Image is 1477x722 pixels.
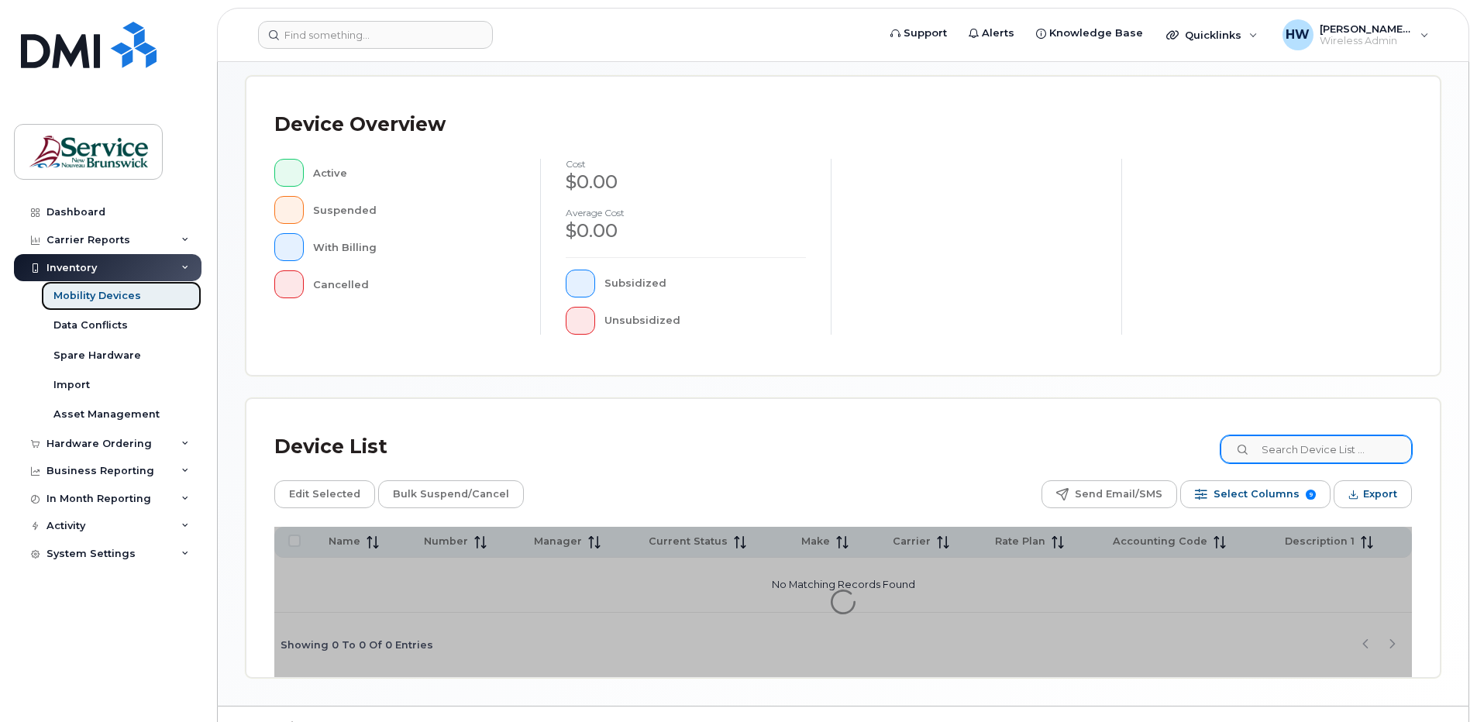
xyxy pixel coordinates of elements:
h4: Average cost [566,208,806,218]
button: Edit Selected [274,480,375,508]
a: Support [880,18,958,49]
span: Support [904,26,947,41]
h4: cost [566,159,806,169]
span: Edit Selected [289,483,360,506]
span: 9 [1306,490,1316,500]
div: Device Overview [274,105,446,145]
div: Cancelled [313,270,516,298]
div: Device List [274,427,387,467]
a: Knowledge Base [1025,18,1154,49]
span: Send Email/SMS [1075,483,1162,506]
div: $0.00 [566,218,806,244]
div: $0.00 [566,169,806,195]
button: Export [1334,480,1412,508]
div: With Billing [313,233,516,261]
button: Select Columns 9 [1180,480,1331,508]
span: Select Columns [1214,483,1300,506]
span: Alerts [982,26,1014,41]
span: Bulk Suspend/Cancel [393,483,509,506]
span: Knowledge Base [1049,26,1143,41]
button: Send Email/SMS [1041,480,1177,508]
div: Unsubsidized [604,307,807,335]
a: Alerts [958,18,1025,49]
div: Suspended [313,196,516,224]
div: Active [313,159,516,187]
span: [PERSON_NAME] (ASD-S) [1320,22,1413,35]
input: Search Device List ... [1221,435,1412,463]
span: Quicklinks [1185,29,1241,41]
div: Quicklinks [1155,19,1269,50]
div: Subsidized [604,270,807,297]
span: Wireless Admin [1320,35,1413,47]
input: Find something... [258,21,493,49]
button: Bulk Suspend/Cancel [378,480,524,508]
span: Export [1363,483,1397,506]
div: Hueser, Wendy (ASD-S) [1272,19,1440,50]
span: HW [1286,26,1310,44]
